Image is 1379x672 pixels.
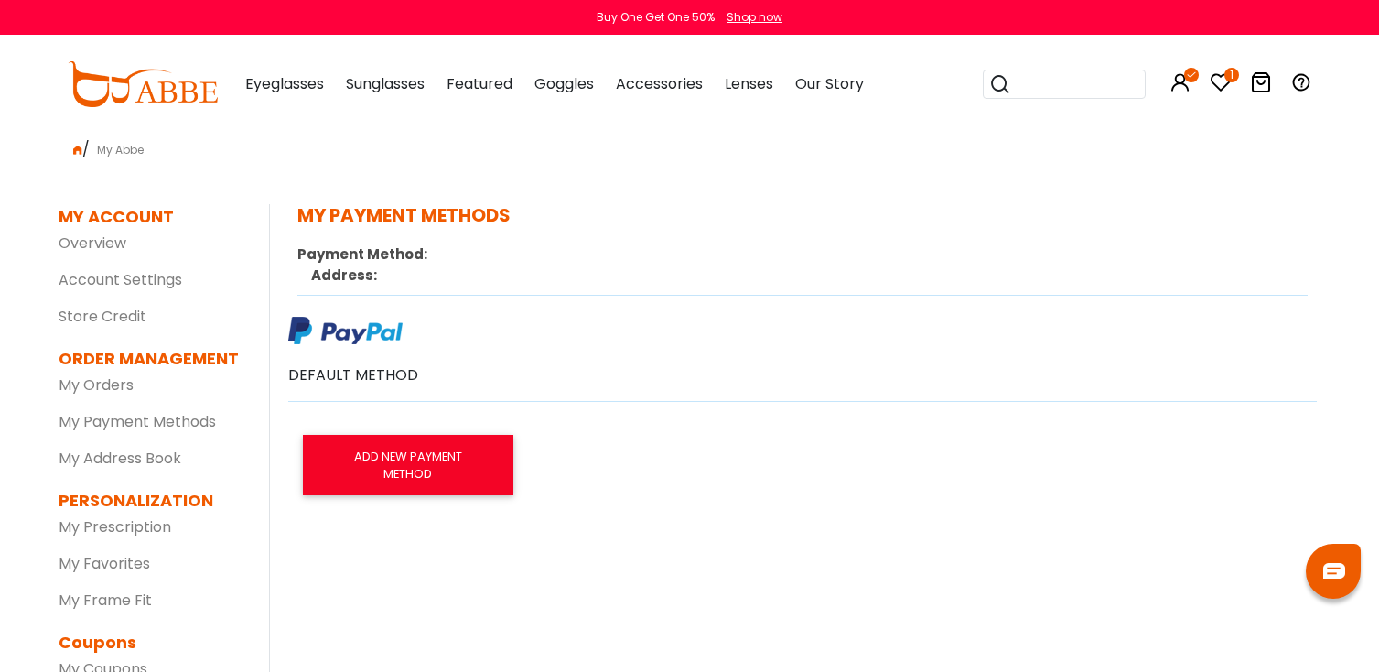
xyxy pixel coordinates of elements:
[59,516,171,537] a: My Prescription
[59,411,216,432] a: My Payment Methods
[597,9,715,26] div: Buy One Get One 50%
[297,244,803,266] div: Payment Method:
[59,553,150,574] a: My Favorites
[68,61,218,107] img: abbeglasses.com
[297,204,1308,226] h5: MY PAYMENT METHODS
[59,204,174,229] dt: MY ACCOUNT
[59,448,181,469] a: My Address Book
[90,142,151,157] span: My Abbe
[447,73,512,94] span: Featured
[59,269,182,290] a: Account Settings
[59,374,134,396] a: My Orders
[717,9,782,25] a: Shop now
[727,9,782,26] div: Shop now
[297,266,803,287] div: Address:
[59,346,242,371] dt: ORDER MANAGEMENT
[59,488,242,513] dt: PERSONALIZATION
[303,435,513,495] a: ADD NEW PAYMENT METHOD
[1224,68,1239,82] i: 1
[59,131,1321,160] div: /
[59,306,146,327] a: Store Credit
[795,73,864,94] span: Our Story
[725,73,773,94] span: Lenses
[616,73,703,94] span: Accessories
[288,364,418,386] p: DEFAULT METHOD
[59,590,152,611] a: My Frame Fit
[245,73,324,94] span: Eyeglasses
[534,73,594,94] span: Goggles
[1323,563,1345,579] img: chat
[73,146,82,155] img: home.png
[59,233,126,254] a: Overview
[59,630,242,655] dt: Coupons
[1210,75,1232,96] a: 1
[346,73,425,94] span: Sunglasses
